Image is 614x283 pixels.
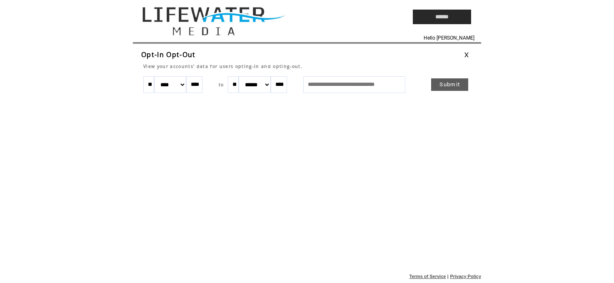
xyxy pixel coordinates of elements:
span: | [447,274,449,279]
a: Privacy Policy [450,274,481,279]
span: to [219,82,224,88]
a: Terms of Service [409,274,446,279]
span: Hello [PERSON_NAME] [424,35,474,41]
span: View your accounts' data for users opting-in and opting-out. [143,63,302,69]
span: Opt-In Opt-Out [141,50,196,59]
a: Submit [431,78,468,91]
